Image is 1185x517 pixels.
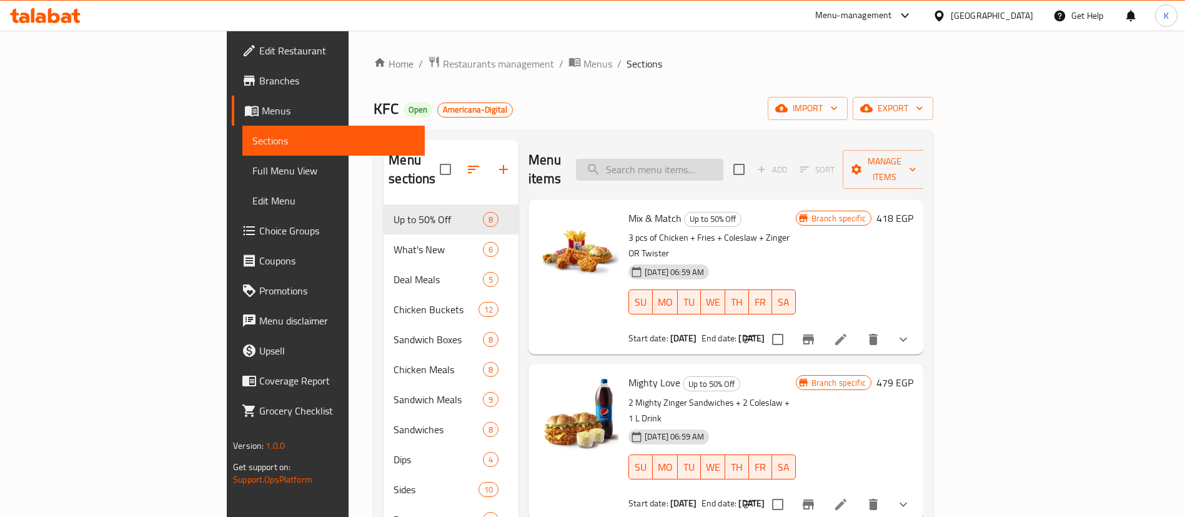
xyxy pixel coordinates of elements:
[806,377,871,389] span: Branch specific
[483,212,498,227] div: items
[876,209,913,227] h6: 418 EGP
[706,458,720,476] span: WE
[634,458,647,476] span: SU
[628,289,652,314] button: SU
[683,377,740,391] span: Up to 50% Off
[843,150,926,189] button: Manage items
[538,209,618,289] img: Mix & Match
[670,495,697,511] b: [DATE]
[252,133,415,148] span: Sections
[896,332,911,347] svg: Show Choices
[384,324,518,354] div: Sandwich Boxes8
[777,293,791,311] span: SA
[483,332,498,347] div: items
[628,395,796,426] p: 2 Mighty Zinger Sandwiches + 2 Coleslaw + 1 L Drink
[793,324,823,354] button: Branch-specific-item
[394,392,483,407] span: Sandwich Meals
[479,484,498,496] span: 10
[683,458,697,476] span: TU
[394,452,483,467] span: Dips
[374,56,933,72] nav: breadcrumb
[394,482,478,497] div: Sides
[394,242,483,257] div: What's New
[428,56,554,72] a: Restaurants management
[702,330,736,346] span: End date:
[653,289,678,314] button: MO
[772,289,796,314] button: SA
[252,163,415,178] span: Full Menu View
[706,293,720,311] span: WE
[443,56,554,71] span: Restaurants management
[259,313,415,328] span: Menu disclaimer
[754,293,768,311] span: FR
[483,422,498,437] div: items
[730,293,744,311] span: TH
[730,458,744,476] span: TH
[768,97,848,120] button: import
[232,36,425,66] a: Edit Restaurant
[252,193,415,208] span: Edit Menu
[678,454,702,479] button: TU
[559,56,563,71] li: /
[232,96,425,126] a: Menus
[483,334,498,346] span: 8
[658,458,673,476] span: MO
[528,151,561,188] h2: Menu items
[678,289,702,314] button: TU
[394,362,483,377] span: Chicken Meals
[394,302,478,317] span: Chicken Buckets
[833,497,848,512] a: Edit menu item
[863,101,923,116] span: export
[483,364,498,376] span: 8
[259,403,415,418] span: Grocery Checklist
[384,354,518,384] div: Chicken Meals8
[483,392,498,407] div: items
[778,101,838,116] span: import
[233,471,312,488] a: Support.OpsPlatform
[617,56,622,71] li: /
[483,454,498,466] span: 4
[684,212,741,227] div: Up to 50% Off
[233,438,264,454] span: Version:
[749,454,773,479] button: FR
[876,374,913,391] h6: 479 EGP
[262,103,415,118] span: Menus
[259,253,415,268] span: Coupons
[384,414,518,444] div: Sandwiches8
[628,373,680,392] span: Mighty Love
[483,424,498,436] span: 8
[483,362,498,377] div: items
[394,332,483,347] span: Sandwich Boxes
[394,422,483,437] span: Sandwiches
[483,244,498,256] span: 6
[232,396,425,426] a: Grocery Checklist
[853,97,933,120] button: export
[951,9,1033,23] div: [GEOGRAPHIC_DATA]
[683,293,697,311] span: TU
[242,186,425,216] a: Edit Menu
[384,294,518,324] div: Chicken Buckets12
[394,272,483,287] span: Deal Meals
[483,394,498,406] span: 9
[853,154,916,185] span: Manage items
[384,444,518,474] div: Dips4
[726,156,752,183] span: Select section
[483,274,498,286] span: 5
[384,234,518,264] div: What's New6
[242,126,425,156] a: Sections
[259,343,415,358] span: Upsell
[765,326,791,353] span: Select to update
[806,213,871,224] span: Branch specific
[394,212,483,227] span: Up to 50% Off
[634,293,647,311] span: SU
[701,289,725,314] button: WE
[683,376,740,391] div: Up to 50% Off
[384,264,518,294] div: Deal Meals5
[232,276,425,306] a: Promotions
[438,104,512,115] span: Americana-Digital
